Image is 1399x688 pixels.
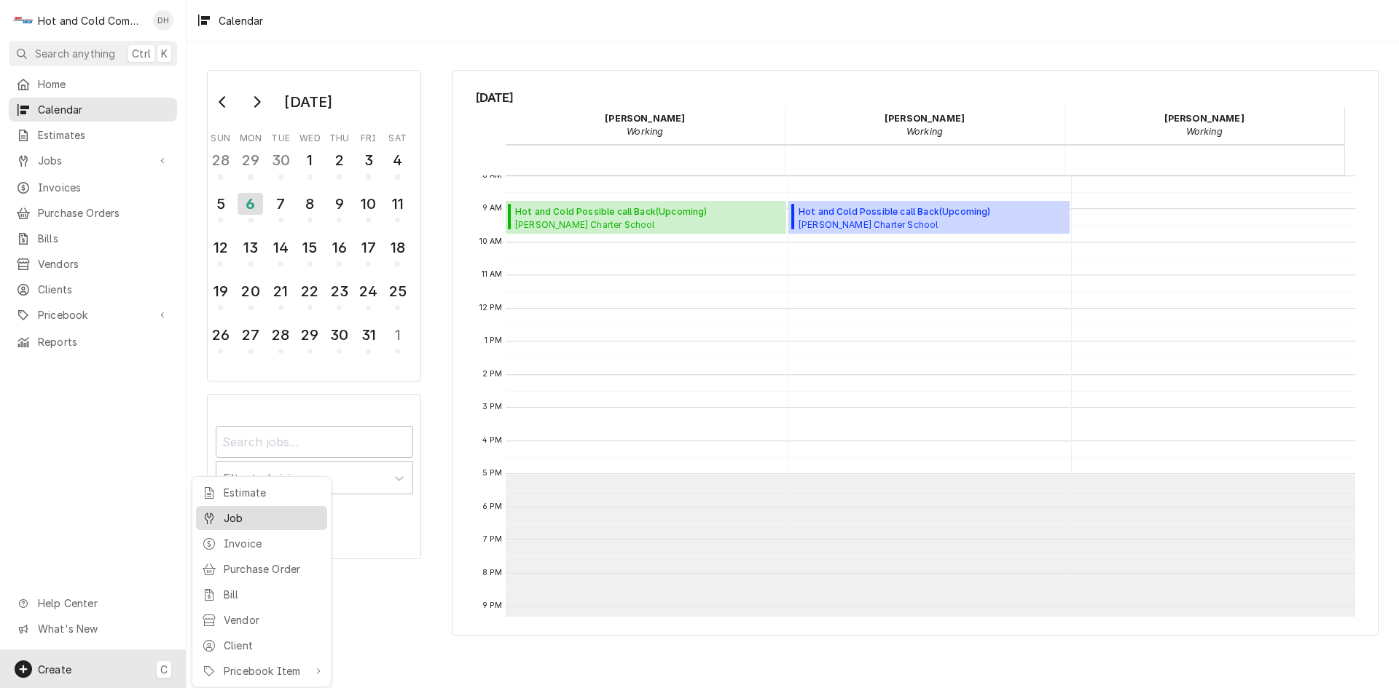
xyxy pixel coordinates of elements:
[224,638,321,653] div: Client
[224,485,321,500] div: Estimate
[224,536,321,551] div: Invoice
[224,663,308,679] div: Pricebook Item
[224,510,321,526] div: Job
[224,587,321,602] div: Bill
[224,612,321,628] div: Vendor
[224,561,321,577] div: Purchase Order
